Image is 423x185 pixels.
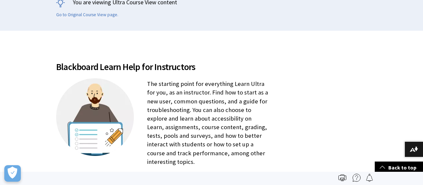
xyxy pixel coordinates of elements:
[56,60,269,74] span: Blackboard Learn Help for Instructors
[338,174,346,182] img: Print
[4,165,21,182] button: Open Preferences
[375,162,423,174] a: Back to top
[56,78,134,156] img: A teacher with a board and a successful track up represented by a pencil with stars
[353,174,361,182] img: More help
[365,174,373,182] img: Follow this page
[56,80,269,166] p: The starting point for everything Learn Ultra for you, as an instructor. Find how to start as a n...
[56,12,118,18] a: Go to Original Course View page.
